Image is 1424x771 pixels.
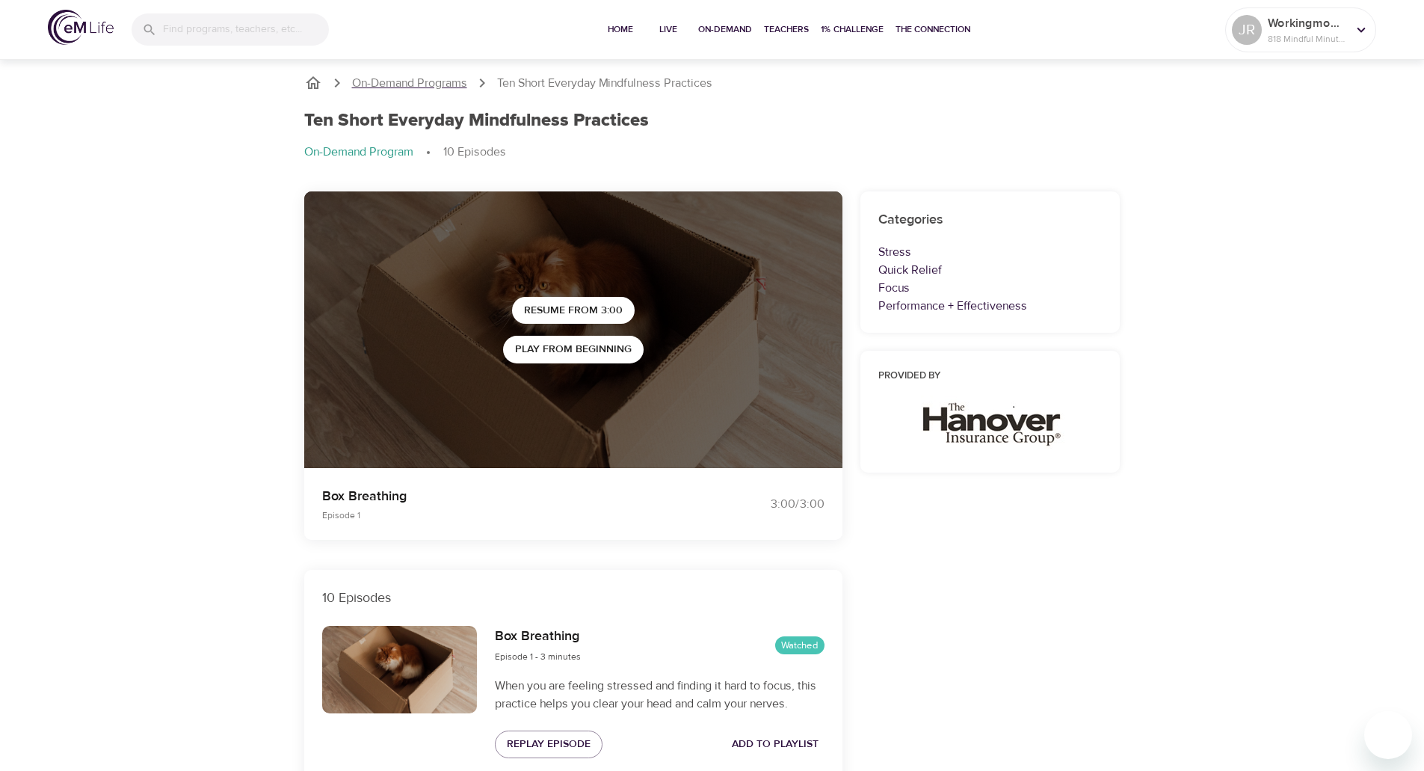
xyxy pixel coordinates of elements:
p: When you are feeling stressed and finding it hard to focus, this practice helps you clear your he... [495,677,824,713]
h6: Provided by [878,369,1103,384]
span: Teachers [764,22,809,37]
p: Focus [878,279,1103,297]
span: Replay Episode [507,735,591,754]
p: On-Demand Program [304,144,413,161]
p: Episode 1 [322,509,694,522]
div: 3:00 / 3:00 [712,496,824,513]
nav: breadcrumb [304,74,1121,92]
p: Workingmom2 [1268,14,1347,32]
img: HIG_wordmrk_k.jpg [909,396,1070,449]
span: Play from beginning [515,340,632,359]
span: Home [602,22,638,37]
nav: breadcrumb [304,144,1121,162]
iframe: Button to launch messaging window [1364,711,1412,759]
span: On-Demand [698,22,752,37]
h6: Box Breathing [495,626,581,648]
p: 818 Mindful Minutes [1268,32,1347,46]
p: 10 Episodes [443,144,506,161]
p: Stress [878,243,1103,261]
p: Ten Short Everyday Mindfulness Practices [497,75,712,92]
span: Watched [775,639,824,653]
span: Resume from 3:00 [524,301,623,320]
span: 1% Challenge [821,22,884,37]
p: Box Breathing [322,486,694,506]
span: Add to Playlist [732,735,819,754]
span: The Connection [896,22,970,37]
button: Play from beginning [503,336,644,363]
a: On-Demand Programs [352,75,467,92]
span: Episode 1 - 3 minutes [495,651,581,663]
button: Replay Episode [495,731,602,758]
button: Resume from 3:00 [512,297,635,325]
p: Performance + Effectiveness [878,297,1103,315]
input: Find programs, teachers, etc... [163,13,329,46]
img: logo [48,10,114,45]
h1: Ten Short Everyday Mindfulness Practices [304,110,649,132]
p: Quick Relief [878,261,1103,279]
div: JR [1232,15,1262,45]
p: 10 Episodes [322,588,824,608]
span: Live [650,22,686,37]
button: Add to Playlist [726,731,824,758]
h6: Categories [878,209,1103,231]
